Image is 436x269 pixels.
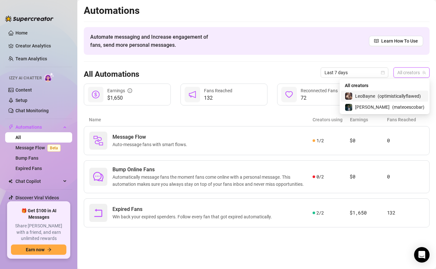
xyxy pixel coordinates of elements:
span: team [422,71,426,75]
span: Learn How To Use [381,37,418,45]
span: 2 / 2 [316,209,324,216]
span: Fans Reached [204,88,232,93]
span: All creators [397,68,426,77]
article: Name [89,116,313,123]
span: Automations [15,122,61,132]
a: Content [15,87,32,93]
img: Chat Copilot [8,179,13,184]
article: 0 [387,137,424,144]
span: read [374,39,379,43]
span: Earn now [26,247,44,252]
article: 0 [387,173,424,181]
h3: All Automations [84,69,139,80]
span: LeoBayne [355,93,375,100]
span: Chat Copilot [15,176,61,186]
span: Automate messaging and Increase engagement of fans, send more personal messages. [90,33,214,49]
img: logo-BBDzfeDw.svg [5,15,53,22]
a: Bump Fans [15,155,38,161]
span: $1,650 [107,94,132,102]
a: Team Analytics [15,56,47,61]
span: ( mateoescobar ) [392,104,424,111]
article: Earnings [350,116,387,123]
span: Message Flow [112,133,190,141]
span: notification [189,91,196,98]
a: Setup [15,98,27,103]
span: Automatically message fans the moment fans come online with a personal message. This automation m... [112,174,313,188]
article: $0 [350,137,387,144]
article: $1,650 [350,209,387,217]
a: Discover Viral Videos [15,195,59,200]
span: Bump Online Fans [112,166,313,174]
span: arrow-right [47,247,52,252]
span: Beta [47,144,61,152]
span: Auto-message fans with smart flows. [112,141,190,148]
article: Fans Reached [387,116,424,123]
span: info-circle [128,88,132,93]
article: Creators using [313,116,350,123]
span: 🎁 Get $100 in AI Messages [11,208,66,220]
img: svg%3e [93,135,103,146]
a: Message FlowBeta [15,145,63,150]
a: Chat Monitoring [15,108,49,113]
span: Win back your expired spenders. Follow every fan that got expired automatically. [112,213,275,220]
img: LeoBayne [345,93,352,100]
article: 132 [387,209,424,217]
a: Learn How To Use [369,36,423,46]
img: AI Chatter [44,73,54,82]
span: Izzy AI Chatter [9,75,42,81]
div: Open Intercom Messenger [414,247,430,263]
span: Expired Fans [112,205,275,213]
span: thunderbolt [8,125,14,130]
span: dollar [92,91,100,98]
h2: Automations [84,5,430,17]
button: Earn nowarrow-right [11,244,66,255]
a: Creator Analytics [15,41,67,51]
span: heart [285,91,293,98]
span: calendar [381,71,385,75]
span: 1 / 2 [316,137,324,144]
img: Mateo [345,104,352,111]
span: [PERSON_NAME] [355,104,390,111]
span: 0 / 2 [316,173,324,180]
span: All creators [345,82,368,89]
span: 132 [204,94,232,102]
div: Reconnected Fans [301,87,345,94]
span: Share [PERSON_NAME] with a friend, and earn unlimited rewards [11,223,66,242]
span: 72 [301,94,345,102]
div: Earnings [107,87,132,94]
span: rollback [93,208,103,218]
a: Home [15,30,28,35]
span: ( optimisticallyflawed ) [378,93,421,100]
span: comment [93,172,103,182]
a: All [15,135,21,140]
a: Expired Fans [15,166,42,171]
article: $0 [350,173,387,181]
span: Last 7 days [325,68,384,77]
